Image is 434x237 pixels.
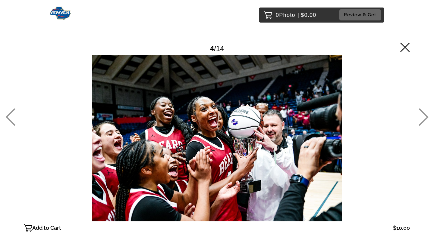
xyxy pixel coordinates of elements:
[393,223,410,233] p: $10.00
[279,10,295,20] span: Photo
[298,12,300,18] span: |
[339,9,381,20] button: Review & Get
[50,7,71,20] img: Snapphound Logo
[339,9,383,20] a: Review & Get
[276,10,316,20] p: 0 $0.00
[32,223,61,233] p: Add to Cart
[210,45,214,53] span: 4
[216,45,224,53] span: 14
[210,42,224,55] div: /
